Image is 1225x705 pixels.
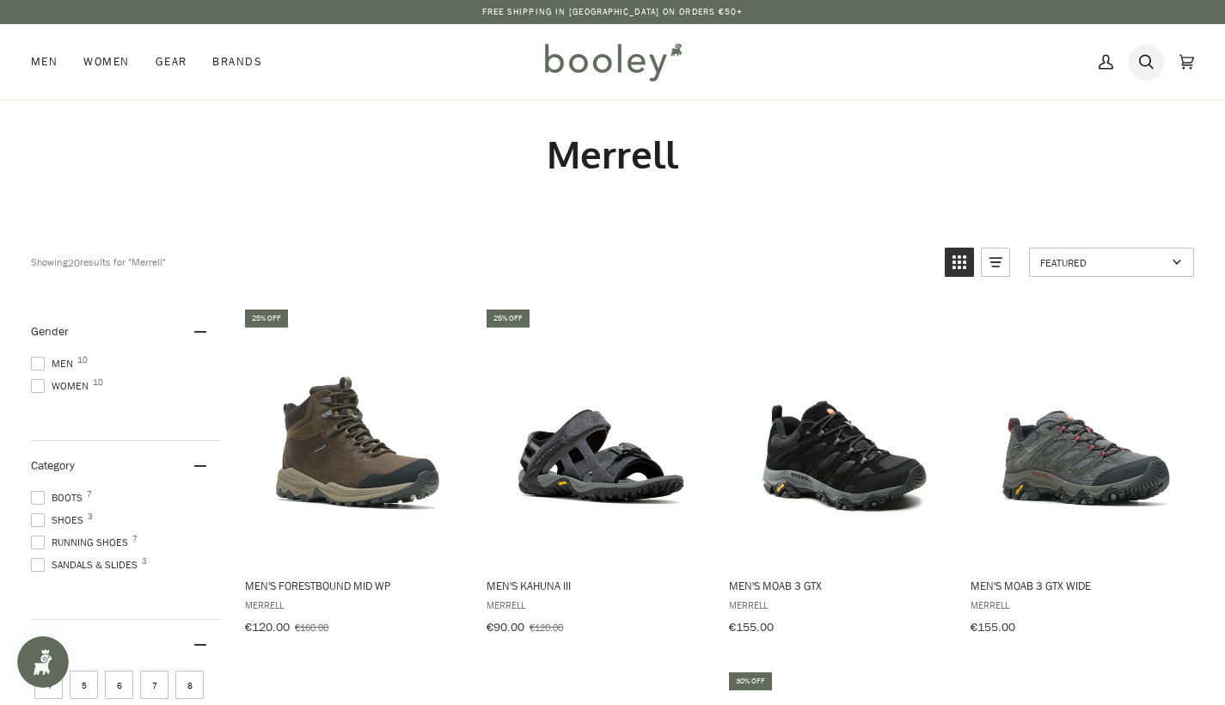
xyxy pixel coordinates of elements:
[729,578,946,593] span: Men's Moab 3 GTX
[70,24,142,100] a: Women
[31,557,143,573] span: Sandals & Slides
[729,598,946,612] span: Merrell
[242,307,465,641] a: Men's Forestbound Mid WP
[31,356,78,371] span: Men
[31,131,1194,178] h1: Merrell
[968,307,1191,641] a: Men's Moab 3 GTX Wide
[83,53,129,70] span: Women
[487,310,530,328] div: 25% off
[487,578,704,593] span: Men's Kahuna III
[245,598,462,612] span: Merrell
[93,378,103,387] span: 10
[31,490,88,506] span: Boots
[981,248,1010,277] a: View list mode
[971,598,1188,612] span: Merrell
[245,310,288,328] div: 25% off
[132,535,138,543] span: 7
[199,24,275,100] a: Brands
[31,24,70,100] a: Men
[295,620,328,634] span: €160.00
[70,671,98,699] span: Size: 5
[729,672,772,690] div: 30% off
[31,248,932,277] div: Showing results for "Merrell"
[482,5,744,19] p: Free Shipping in [GEOGRAPHIC_DATA] on Orders €50+
[484,325,707,548] img: Merrell Men's Kahuna III Ashalt / Black - Booley Galway
[31,378,94,394] span: Women
[143,24,200,100] a: Gear
[537,37,688,87] img: Booley
[140,671,168,699] span: Size: 7
[530,620,563,634] span: €120.00
[1029,248,1194,277] a: Sort options
[68,255,80,270] b: 20
[726,307,949,641] a: Men's Moab 3 GTX
[31,535,133,550] span: Running Shoes
[87,490,92,499] span: 7
[242,325,465,548] img: Merrell Men's Forestbound Mid WP Cloudy - Booley Galway
[945,248,974,277] a: View grid mode
[971,578,1188,593] span: Men's Moab 3 GTX Wide
[487,619,524,635] span: €90.00
[77,356,88,365] span: 10
[487,598,704,612] span: Merrell
[17,636,69,688] iframe: Button to open loyalty program pop-up
[971,619,1015,635] span: €155.00
[729,619,774,635] span: €155.00
[484,307,707,641] a: Men's Kahuna III
[175,671,204,699] span: Size: 8
[1040,255,1167,270] span: Featured
[212,53,262,70] span: Brands
[245,578,462,593] span: Men's Forestbound Mid WP
[156,53,187,70] span: Gear
[726,325,949,548] img: Merrell Men's Moab 3 GTX Black / Grey - Booley Galway
[31,512,89,528] span: Shoes
[105,671,133,699] span: Size: 6
[245,619,290,635] span: €120.00
[31,323,69,340] span: Gender
[968,325,1191,548] img: Merrell Men's Moab 3 GTX Wide Beluga - Booley Galway
[88,512,93,521] span: 3
[31,53,58,70] span: Men
[142,557,147,566] span: 3
[31,457,75,474] span: Category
